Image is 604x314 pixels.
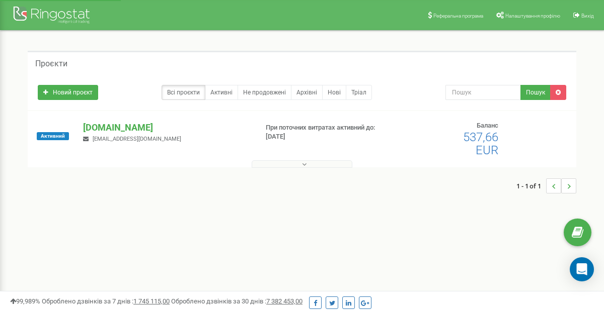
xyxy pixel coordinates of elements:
a: Новий проєкт [38,85,98,100]
span: Активний [37,132,69,140]
span: Оброблено дзвінків за 30 днів : [171,297,303,305]
p: При поточних витратах активний до: [DATE] [266,123,387,142]
span: Налаштування профілю [505,13,560,19]
span: 537,66 EUR [463,130,498,157]
button: Пошук [520,85,551,100]
span: Реферальна програма [433,13,483,19]
a: Архівні [291,85,323,100]
p: [DOMAIN_NAME] [83,121,249,134]
a: Нові [322,85,346,100]
span: 1 - 1 of 1 [516,178,546,193]
span: Оброблено дзвінків за 7 днів : [42,297,170,305]
nav: ... [516,168,576,203]
u: 7 382 453,00 [266,297,303,305]
span: Вихід [581,13,594,19]
a: Не продовжені [238,85,291,100]
span: Баланс [477,122,498,129]
span: 99,989% [10,297,40,305]
h5: Проєкти [35,59,67,68]
div: Open Intercom Messenger [570,257,594,281]
input: Пошук [445,85,521,100]
a: Активні [205,85,238,100]
a: Тріал [346,85,372,100]
u: 1 745 115,00 [133,297,170,305]
a: Всі проєкти [162,85,205,100]
span: [EMAIL_ADDRESS][DOMAIN_NAME] [93,136,181,142]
